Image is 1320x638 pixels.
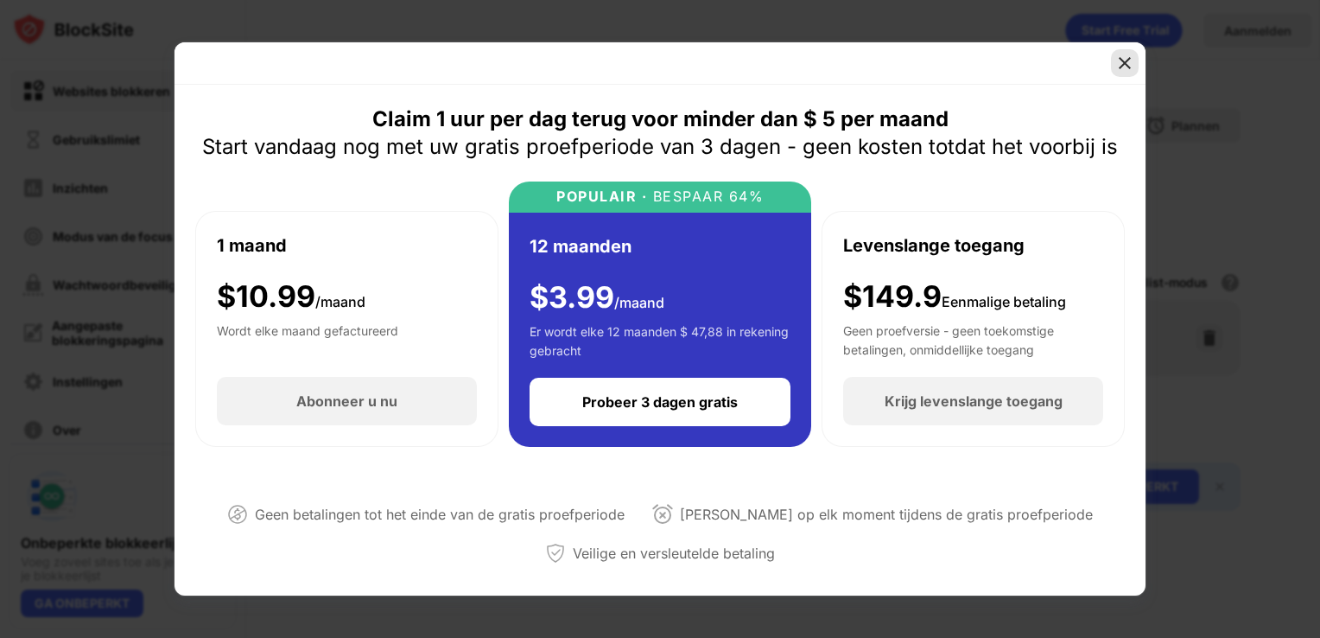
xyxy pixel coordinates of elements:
img: Annuleren-op elk moment [652,504,673,525]
div: $149.9 [843,279,1066,315]
div: Krijg levenslange toegang [885,392,1063,410]
img: Beveiligde betaling [545,543,566,564]
font: 3.99 [549,279,664,315]
span: Eenmalige betaling [942,293,1066,310]
div: Start vandaag nog met uw gratis proefperiode van 3 dagen - geen kosten totdat het voorbij is [202,133,1118,161]
div: 1 maand [217,233,287,258]
div: Veilige en versleutelde betaling [573,541,775,566]
div: Geen proefversie - geen toekomstige betalingen, onmiddellijke toegang [843,322,1103,356]
div: Probeer 3 dagen gratis [582,393,738,411]
div: Abonneer u nu [296,392,397,410]
div: Claim 1 uur per dag terug voor minder dan $ 5 per maand [372,105,949,133]
div: $ [217,279,365,315]
div: $ [530,280,664,316]
div: POPULAIR · [556,188,647,205]
div: [PERSON_NAME] op elk moment tijdens de gratis proefperiode [680,502,1093,527]
div: Wordt elke maand gefactureerd [217,322,398,356]
span: /maand [315,293,365,310]
img: niet-betalend [227,504,248,525]
div: Geen betalingen tot het einde van de gratis proefperiode [255,502,625,527]
div: 12 maanden [530,233,631,259]
font: BESPAAR 64% [653,188,765,205]
span: /maand [614,294,664,311]
div: Levenslange toegang [843,233,1025,258]
font: 10.99 [236,278,365,314]
div: Er wordt elke 12 maanden $ 47,88 in rekening gebracht [530,322,791,357]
